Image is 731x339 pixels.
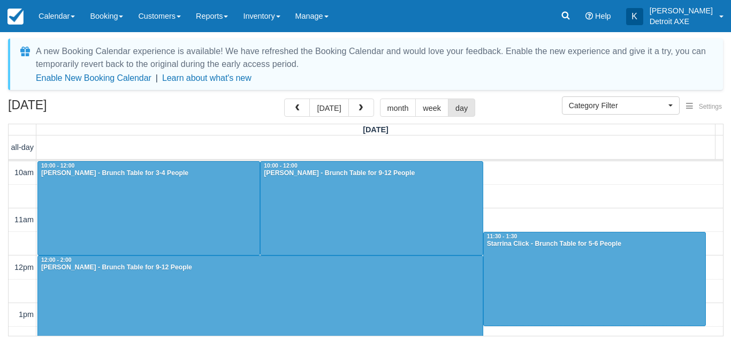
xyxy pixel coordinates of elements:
span: Help [595,12,611,20]
button: week [415,99,448,117]
span: 10:00 - 12:00 [41,163,74,169]
span: 11:30 - 1:30 [487,233,517,239]
span: | [156,73,158,82]
span: 10:00 - 12:00 [264,163,297,169]
span: Settings [699,103,722,110]
button: [DATE] [309,99,348,117]
div: [PERSON_NAME] - Brunch Table for 3-4 People [41,169,257,178]
button: Category Filter [562,96,680,115]
a: Learn about what's new [162,73,252,82]
p: Detroit AXE [650,16,713,27]
span: 12pm [14,263,34,272]
div: Starrina Click - Brunch Table for 5-6 People [486,240,703,248]
a: 11:30 - 1:30Starrina Click - Brunch Table for 5-6 People [483,232,706,327]
div: K [626,8,643,25]
span: 10am [14,168,34,177]
button: day [448,99,475,117]
h2: [DATE] [8,99,143,118]
span: Category Filter [569,100,666,111]
span: 12:00 - 2:00 [41,257,72,263]
span: 1pm [19,310,34,319]
button: Settings [680,99,728,115]
div: [PERSON_NAME] - Brunch Table for 9-12 People [41,263,480,272]
div: A new Booking Calendar experience is available! We have refreshed the Booking Calendar and would ... [36,45,710,71]
img: checkfront-main-nav-mini-logo.png [7,9,24,25]
i: Help [585,12,593,20]
span: all-day [11,143,34,152]
button: Enable New Booking Calendar [36,73,151,84]
span: 11am [14,215,34,224]
a: 10:00 - 12:00[PERSON_NAME] - Brunch Table for 3-4 People [37,161,260,255]
div: [PERSON_NAME] - Brunch Table for 9-12 People [263,169,479,178]
a: 10:00 - 12:00[PERSON_NAME] - Brunch Table for 9-12 People [260,161,483,255]
p: [PERSON_NAME] [650,5,713,16]
button: month [380,99,416,117]
span: [DATE] [363,125,389,134]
